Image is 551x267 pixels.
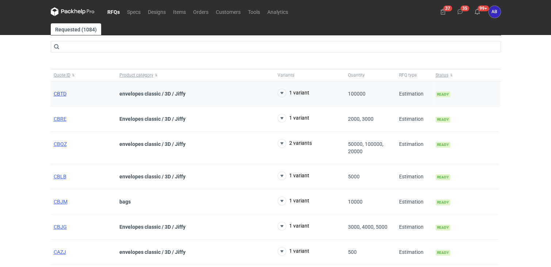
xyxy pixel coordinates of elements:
button: Status [433,69,498,81]
a: Orders [190,7,212,16]
span: Ready [436,142,450,148]
a: Customers [212,7,244,16]
button: 1 variant [278,89,309,97]
button: 1 variant [278,197,309,205]
div: Estimation [396,164,433,189]
span: 50000, 100000, 20000 [348,141,383,154]
button: Quote ID [51,69,116,81]
span: Ready [436,200,450,205]
span: 3000, 4000, 5000 [348,224,387,230]
button: 99+ [471,6,483,18]
strong: envelopes classic / 3D / Jiffy [119,249,185,255]
a: Analytics [264,7,292,16]
span: Product category [119,72,153,78]
span: Ready [436,225,450,231]
div: Estimation [396,132,433,164]
strong: bags [119,199,131,205]
a: CBJM [54,199,68,205]
a: CBTD [54,91,66,97]
span: Quantity [348,72,365,78]
span: Ready [436,92,450,97]
button: AB [489,6,501,18]
div: Estimation [396,81,433,107]
a: CAZJ [54,249,66,255]
a: Designs [144,7,169,16]
span: 100000 [348,91,366,97]
strong: Envelopes classic / 3D / Jiffy [119,116,185,122]
span: 2000, 3000 [348,116,374,122]
button: 1 variant [278,222,309,231]
svg: Packhelp Pro [51,7,95,16]
div: Agnieszka Biniarz [489,6,501,18]
span: 500 [348,249,357,255]
strong: Envelopes classic / 3D / Jiffy [119,224,185,230]
div: Estimation [396,214,433,240]
strong: envelopes classic / 3D / Jiffy [119,91,185,97]
span: Ready [436,117,450,123]
span: Status [436,72,448,78]
button: 1 variant [278,247,309,256]
a: Tools [244,7,264,16]
strong: envelopes classic / 3D / Jiffy [119,174,185,179]
a: Requested (1084) [51,23,101,35]
span: Quote ID [54,72,70,78]
div: Estimation [396,189,433,214]
strong: envelopes classic / 3D / Jiffy [119,141,185,147]
a: CBRE [54,116,66,122]
button: Product category [116,69,275,81]
button: 1 variant [278,171,309,180]
a: CBLB [54,174,66,179]
button: 1 variant [278,114,309,123]
button: 2 variants [278,139,312,148]
a: Specs [123,7,144,16]
a: CBJG [54,224,67,230]
a: RFQs [104,7,123,16]
span: 10000 [348,199,363,205]
span: RFQ type [399,72,417,78]
button: 35 [454,6,466,18]
div: Estimation [396,240,433,265]
span: Ready [436,174,450,180]
a: Items [169,7,190,16]
a: CBQZ [54,141,67,147]
span: Ready [436,250,450,256]
span: 5000 [348,174,360,179]
button: 37 [437,6,449,18]
div: Estimation [396,107,433,132]
span: Variants [278,72,294,78]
